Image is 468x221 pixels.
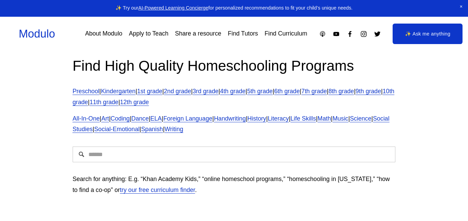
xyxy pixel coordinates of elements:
a: Share a resource [175,28,221,40]
a: 6th grade [274,88,300,95]
a: Handwriting [214,115,246,122]
a: Literacy [268,115,289,122]
a: Find Curriculum [264,28,307,40]
a: AI-Powered Learning Concierge [138,5,208,11]
p: Search for anything: E.g. “Khan Academy Kids,” “online homeschool programs,” “homeschooling in [U... [73,174,396,196]
a: Art [101,115,109,122]
h2: Find High Quality Homeschooling Programs [73,56,396,75]
a: Preschool [73,88,99,95]
a: 1st grade [137,88,162,95]
a: Twitter [374,30,381,38]
a: Instagram [360,30,367,38]
a: Dance [131,115,149,122]
a: Modulo [19,28,55,40]
a: 9th grade [356,88,381,95]
a: Science [350,115,371,122]
a: ✨ Ask me anything [393,24,463,44]
a: Math [318,115,331,122]
a: Social-Emotional [94,126,139,133]
a: 11th grade [89,99,118,106]
a: 10th grade [73,88,394,106]
a: 8th grade [329,88,354,95]
a: 3rd grade [193,88,218,95]
a: 4th grade [220,88,245,95]
a: try our free curriculum finder [120,187,195,193]
a: Writing [164,126,183,133]
a: Kindergarten [101,88,136,95]
a: 7th grade [301,88,327,95]
a: Apple Podcasts [319,30,326,38]
a: ELA [150,115,162,122]
a: YouTube [333,30,340,38]
a: Facebook [346,30,354,38]
p: | | | | | | | | | | | | | [73,86,396,108]
a: Apply to Teach [129,28,168,40]
a: All-In-One [73,115,100,122]
a: History [247,115,266,122]
a: 2nd grade [164,88,191,95]
a: Find Tutors [228,28,258,40]
a: About Modulo [85,28,122,40]
a: Coding [111,115,130,122]
a: Music [333,115,348,122]
a: Spanish [141,126,163,133]
a: Foreign Language [163,115,212,122]
a: 5th grade [247,88,272,95]
a: Life Skills [291,115,316,122]
a: Social Studies [73,115,390,133]
input: Search [73,147,396,162]
a: 12th grade [120,99,149,106]
p: | | | | | | | | | | | | | | | | [73,113,396,135]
